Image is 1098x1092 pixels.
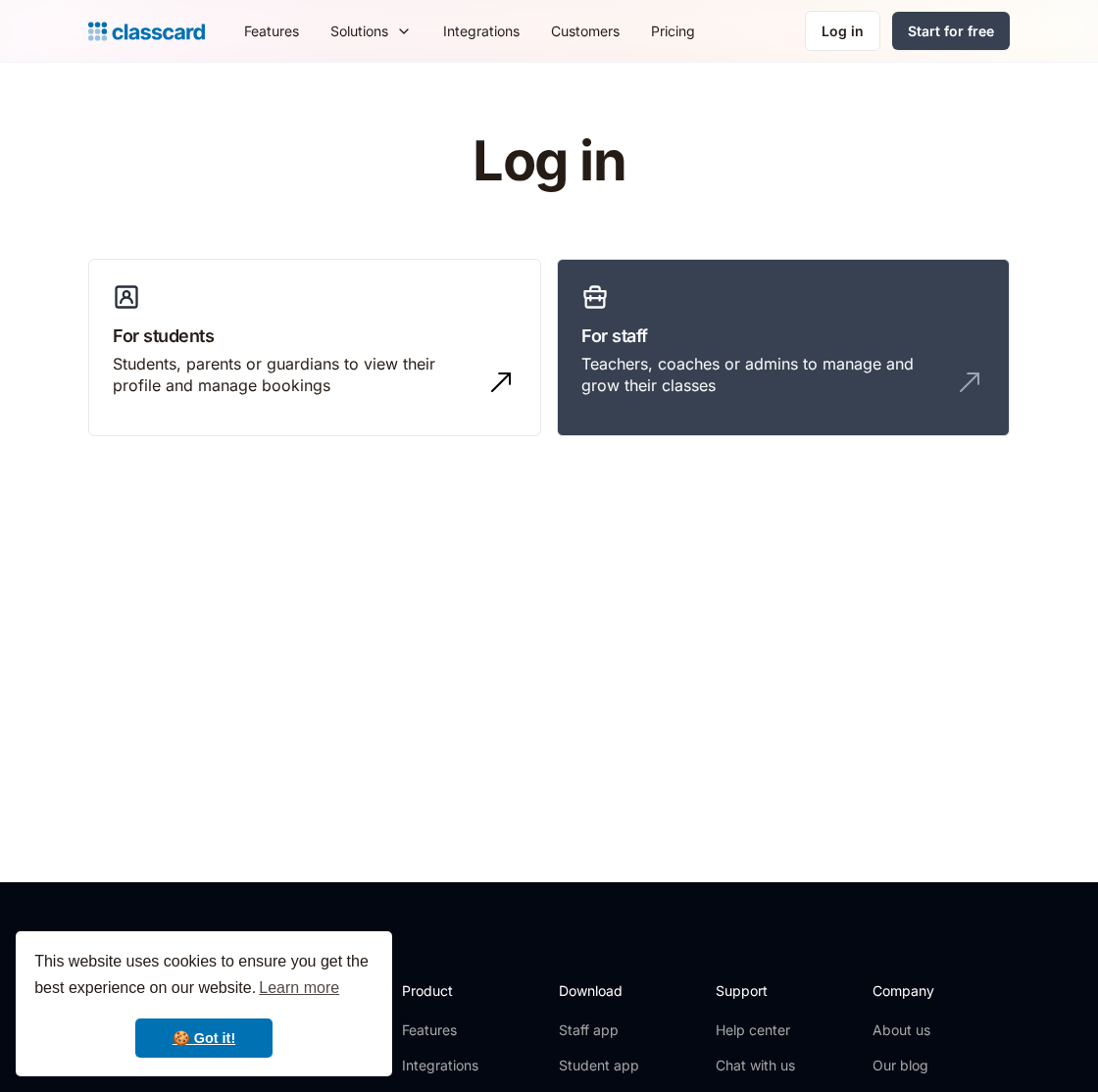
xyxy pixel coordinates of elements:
h2: Download [559,980,639,1001]
div: Log in [822,21,864,41]
a: home [88,18,205,45]
a: Log in [805,11,880,51]
a: Features [402,1020,507,1040]
h3: For students [113,323,517,349]
h3: For staff [581,323,985,349]
h2: Support [716,980,795,1001]
a: Student app [559,1056,639,1075]
a: Pricing [635,9,711,53]
div: Teachers, coaches or admins to manage and grow their classes [581,353,946,397]
a: Chat with us [716,1056,795,1075]
div: Solutions [315,9,427,53]
a: Help center [716,1020,795,1040]
a: Staff app [559,1020,639,1040]
span: This website uses cookies to ensure you get the best experience on our website. [34,950,374,1003]
div: Start for free [908,21,994,41]
a: Integrations [402,1056,507,1075]
a: For studentsStudents, parents or guardians to view their profile and manage bookings [88,259,541,437]
a: dismiss cookie message [135,1018,273,1058]
h2: Company [873,980,1003,1001]
a: Customers [535,9,635,53]
a: Features [228,9,315,53]
h2: Product [402,980,507,1001]
a: learn more about cookies [256,973,342,1003]
h1: Log in [238,131,861,192]
a: Start for free [892,12,1010,50]
a: Integrations [427,9,535,53]
a: For staffTeachers, coaches or admins to manage and grow their classes [557,259,1010,437]
div: Solutions [330,21,388,41]
div: cookieconsent [16,931,392,1076]
a: About us [873,1020,1003,1040]
div: Students, parents or guardians to view their profile and manage bookings [113,353,477,397]
a: Our blog [873,1056,1003,1075]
